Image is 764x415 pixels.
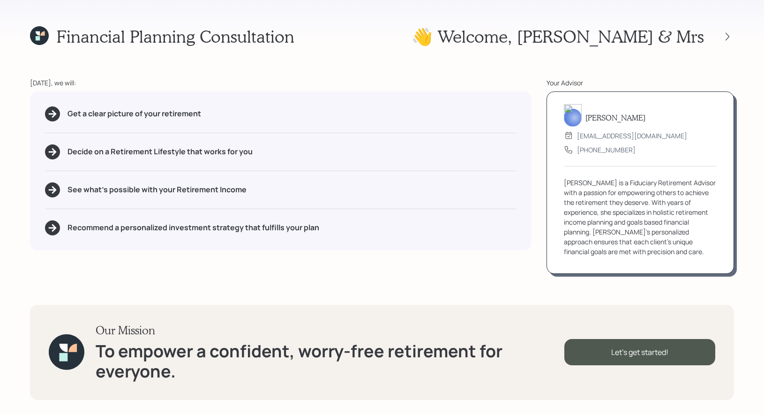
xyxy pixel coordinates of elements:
[96,341,564,381] h1: To empower a confident, worry-free retirement for everyone.
[564,178,717,257] div: [PERSON_NAME] is a Fiduciary Retirement Advisor with a passion for empowering others to achieve t...
[67,185,247,194] h5: See what's possible with your Retirement Income
[56,26,294,46] h1: Financial Planning Consultation
[67,147,253,156] h5: Decide on a Retirement Lifestyle that works for you
[412,26,704,46] h1: 👋 Welcome , [PERSON_NAME] & Mrs
[30,78,532,88] div: [DATE], we will:
[577,131,687,141] div: [EMAIL_ADDRESS][DOMAIN_NAME]
[96,324,564,337] h3: Our Mission
[585,113,645,122] h5: [PERSON_NAME]
[564,104,582,127] img: treva-nostdahl-headshot.png
[67,109,201,118] h5: Get a clear picture of your retirement
[547,78,734,88] div: Your Advisor
[67,223,319,232] h5: Recommend a personalized investment strategy that fulfills your plan
[577,145,636,155] div: [PHONE_NUMBER]
[564,339,715,365] div: Let's get started!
